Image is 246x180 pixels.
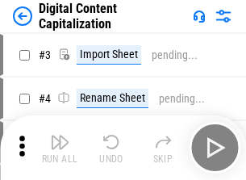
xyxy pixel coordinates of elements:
img: Back [13,6,32,26]
img: Settings menu [214,6,233,26]
div: Digital Content Capitalization [39,1,186,31]
div: pending... [159,93,205,105]
img: Support [193,10,206,23]
div: Rename Sheet [77,89,148,108]
span: # 4 [39,92,51,105]
span: # 3 [39,48,51,61]
div: pending... [152,49,198,61]
div: Import Sheet [77,45,141,65]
